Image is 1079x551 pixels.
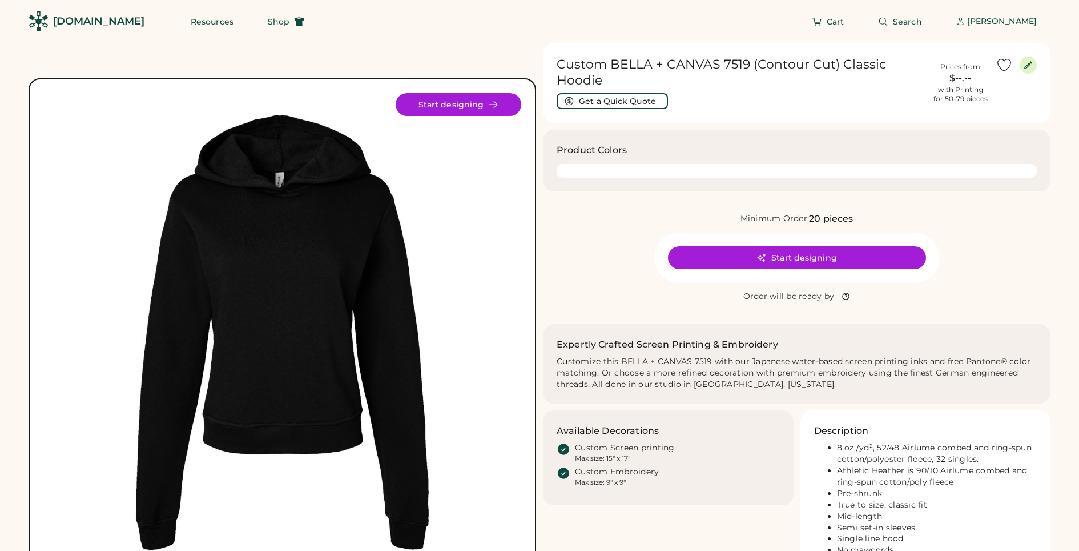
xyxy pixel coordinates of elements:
div: [PERSON_NAME] [967,16,1037,27]
span: Search [893,18,922,26]
button: Start designing [396,93,521,116]
div: Custom Embroidery [575,466,659,478]
h3: Description [814,424,869,438]
div: Minimum Order: [740,213,810,225]
li: Single line hood [837,533,1037,545]
button: Cart [798,10,857,33]
button: Resources [177,10,247,33]
li: True to size, classic fit [837,500,1037,511]
button: Search [864,10,936,33]
button: Shop [254,10,318,33]
h2: Expertly Crafted Screen Printing & Embroidery [557,338,778,352]
li: Athletic Heather is 90/10 Airlume combed and ring-spun cotton/poly fleece [837,465,1037,488]
div: [DOMAIN_NAME] [53,14,144,29]
div: Customize this BELLA + CANVAS 7519 with our Japanese water-based screen printing inks and free Pa... [557,356,1037,390]
div: Max size: 9" x 9" [575,478,626,487]
span: Cart [827,18,844,26]
div: Custom Screen printing [575,442,675,454]
h1: Custom BELLA + CANVAS 7519 (Contour Cut) Classic Hoodie [557,57,925,89]
div: Prices from [940,62,980,71]
li: Pre-shrunk [837,488,1037,500]
button: Start designing [668,246,926,269]
div: with Printing for 50-79 pieces [933,85,988,103]
h3: Available Decorations [557,424,659,438]
h3: Product Colors [557,143,627,157]
li: Mid-length [837,511,1037,522]
div: $--.-- [932,71,989,85]
div: Max size: 15" x 17" [575,454,630,463]
li: 8 oz./yd², 52/48 Airlume combed and ring-spun cotton/polyester fleece, 32 singles. [837,442,1037,465]
div: Order will be ready by [743,291,835,302]
span: Shop [268,18,289,26]
li: Semi set-in sleeves [837,522,1037,534]
button: Get a Quick Quote [557,93,668,109]
img: Rendered Logo - Screens [29,11,49,31]
div: 20 pieces [809,212,853,226]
